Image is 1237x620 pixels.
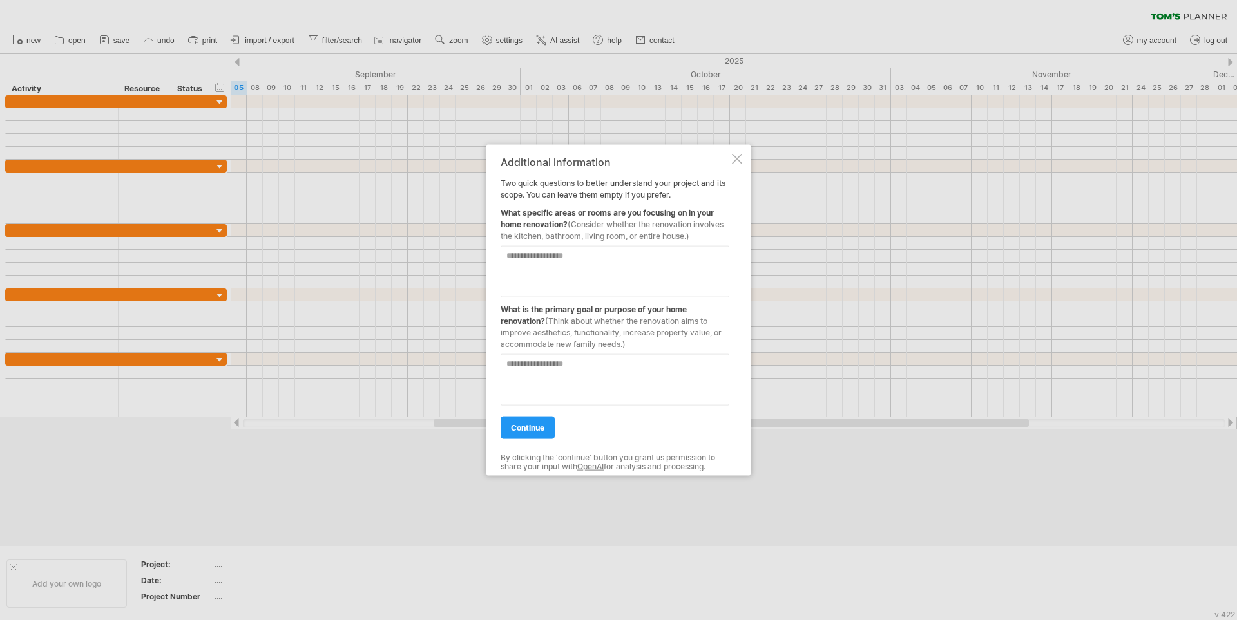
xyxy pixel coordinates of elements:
div: Additional information [501,156,729,167]
span: (Think about whether the renovation aims to improve aesthetics, functionality, increase property ... [501,315,722,348]
div: By clicking the 'continue' button you grant us permission to share your input with for analysis a... [501,453,729,471]
span: (Consider whether the renovation involves the kitchen, bathroom, living room, or entire house.) [501,219,724,240]
span: continue [511,422,544,432]
a: continue [501,416,555,438]
div: Two quick questions to better understand your project and its scope. You can leave them empty if ... [501,156,729,464]
a: OpenAI [577,462,604,471]
div: What specific areas or rooms are you focusing on in your home renovation? [501,200,729,241]
div: What is the primary goal or purpose of your home renovation? [501,297,729,350]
